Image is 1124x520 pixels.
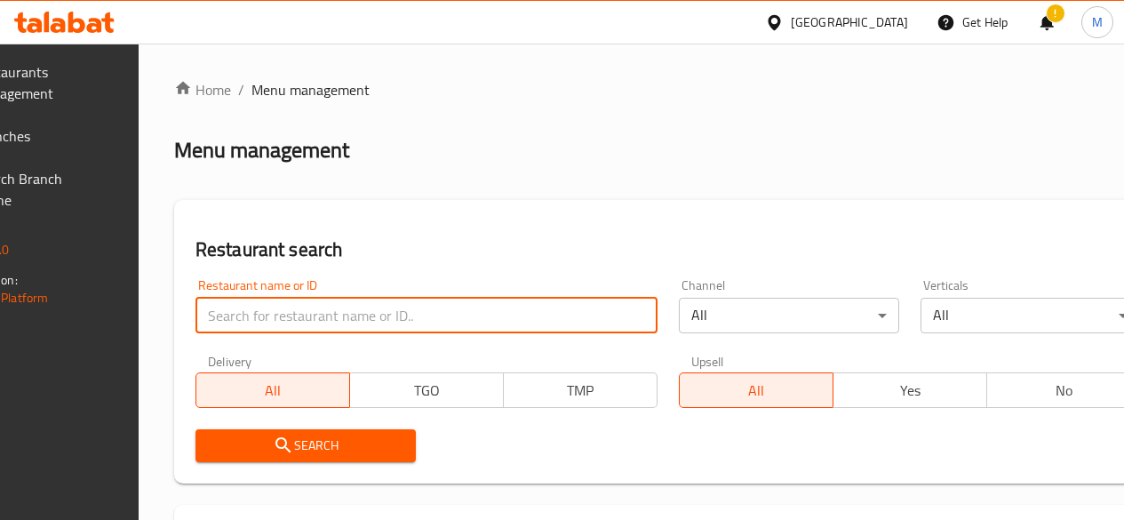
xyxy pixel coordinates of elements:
h2: Menu management [174,136,349,164]
label: Upsell [691,355,724,367]
input: Search for restaurant name or ID.. [195,298,658,333]
span: All [203,378,343,404]
span: All [687,378,826,404]
a: Home [174,79,231,100]
button: TGO [349,372,504,408]
li: / [238,79,244,100]
button: All [679,372,833,408]
span: Yes [841,378,980,404]
button: TMP [503,372,658,408]
span: TGO [357,378,497,404]
span: Menu management [251,79,370,100]
button: All [195,372,350,408]
button: Yes [833,372,987,408]
div: All [679,298,899,333]
span: M [1092,12,1103,32]
button: Search [195,429,416,462]
div: [GEOGRAPHIC_DATA] [791,12,908,32]
span: TMP [511,378,650,404]
span: Search [210,435,402,457]
label: Delivery [208,355,252,367]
